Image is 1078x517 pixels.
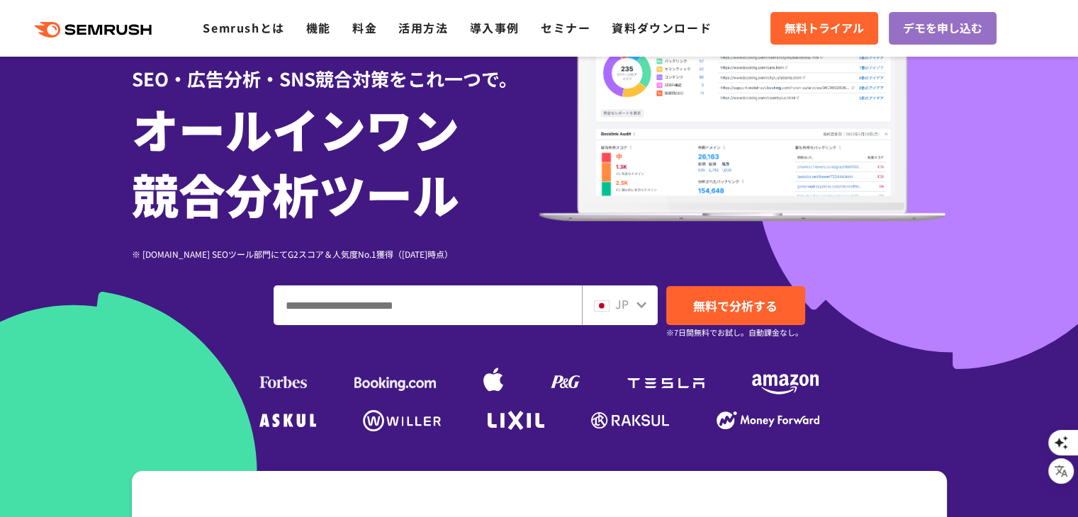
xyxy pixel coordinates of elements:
a: 資料ダウンロード [612,19,712,36]
a: デモを申し込む [889,12,996,45]
small: ※7日間無料でお試し。自動課金なし。 [666,326,803,339]
span: 無料トライアル [785,19,864,38]
span: JP [615,295,629,312]
span: 無料で分析する [693,297,777,314]
input: ドメイン、キーワードまたはURLを入力してください [274,286,581,324]
div: ※ [DOMAIN_NAME] SEOツール部門にてG2スコア＆人気度No.1獲得（[DATE]時点） [132,247,539,261]
a: 料金 [352,19,377,36]
a: セミナー [541,19,590,36]
span: デモを申し込む [903,19,982,38]
a: 機能 [306,19,331,36]
a: 無料トライアル [770,12,878,45]
a: 活用方法 [398,19,448,36]
div: SEO・広告分析・SNS競合対策をこれ一つで。 [132,43,539,92]
a: Semrushとは [203,19,284,36]
h1: オールインワン 競合分析ツール [132,96,539,226]
a: 無料で分析する [666,286,805,325]
a: 導入事例 [470,19,520,36]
